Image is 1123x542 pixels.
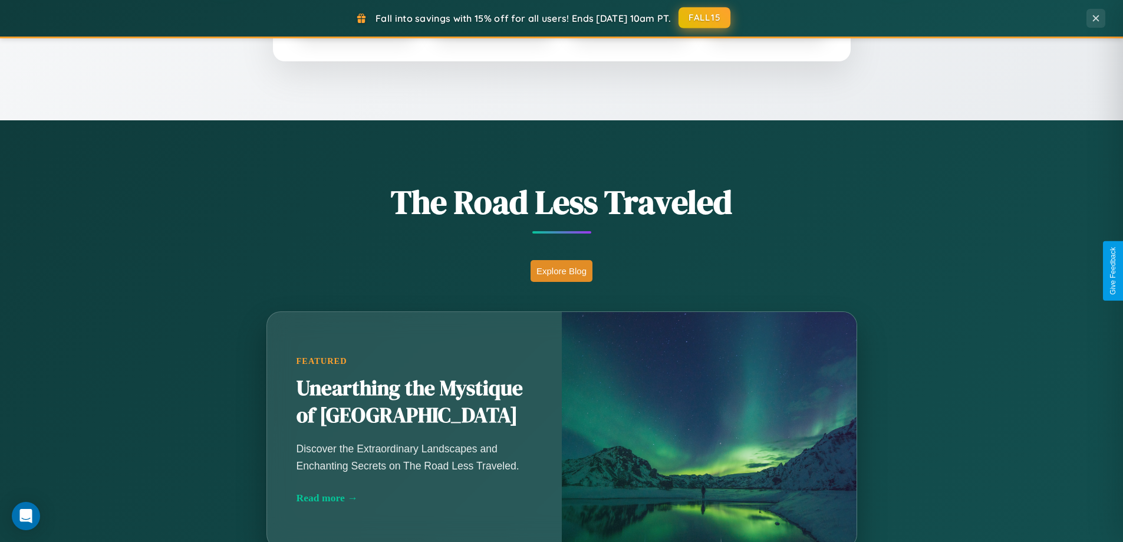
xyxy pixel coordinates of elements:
[297,441,532,474] p: Discover the Extraordinary Landscapes and Enchanting Secrets on The Road Less Traveled.
[297,356,532,366] div: Featured
[1109,247,1117,295] div: Give Feedback
[12,502,40,530] div: Open Intercom Messenger
[679,7,730,28] button: FALL15
[297,375,532,429] h2: Unearthing the Mystique of [GEOGRAPHIC_DATA]
[297,492,532,504] div: Read more →
[531,260,592,282] button: Explore Blog
[208,179,915,225] h1: The Road Less Traveled
[376,12,671,24] span: Fall into savings with 15% off for all users! Ends [DATE] 10am PT.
